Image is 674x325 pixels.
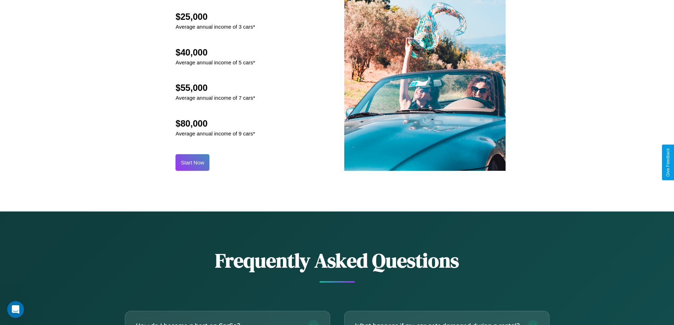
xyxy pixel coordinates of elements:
[175,12,255,22] h2: $25,000
[666,148,670,177] div: Give Feedback
[175,154,209,171] button: Start Now
[125,247,549,274] h2: Frequently Asked Questions
[175,118,255,129] h2: $80,000
[175,58,255,67] p: Average annual income of 5 cars*
[175,93,255,103] p: Average annual income of 7 cars*
[175,47,255,58] h2: $40,000
[7,301,24,318] iframe: Intercom live chat
[175,83,255,93] h2: $55,000
[175,129,255,138] p: Average annual income of 9 cars*
[175,22,255,31] p: Average annual income of 3 cars*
